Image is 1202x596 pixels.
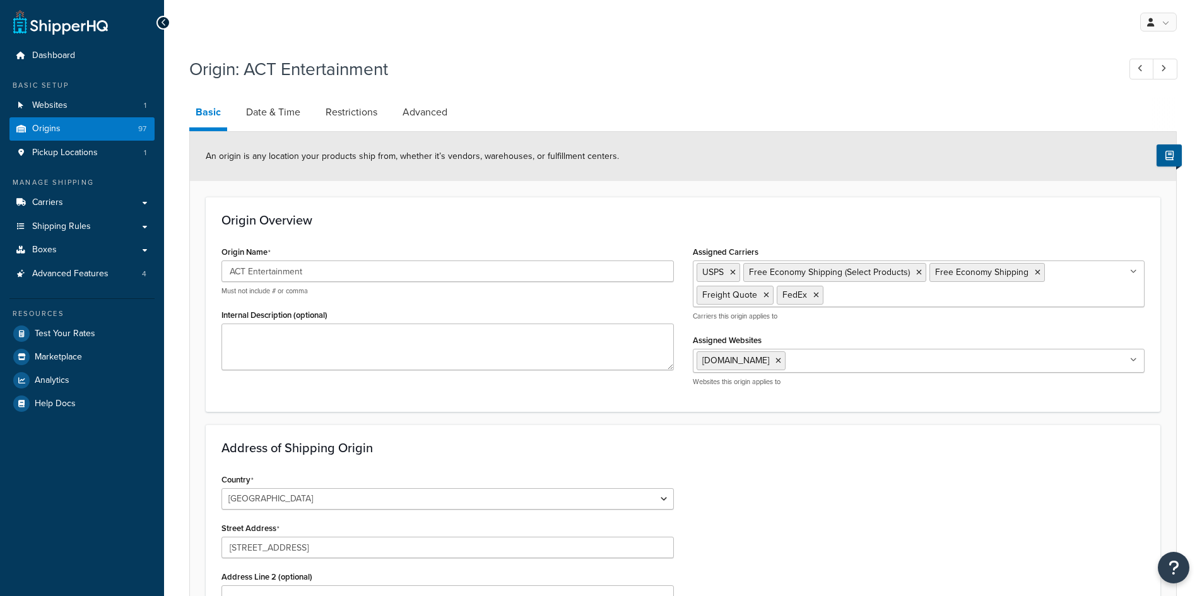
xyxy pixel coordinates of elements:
span: Pickup Locations [32,148,98,158]
div: Resources [9,308,155,319]
li: Origins [9,117,155,141]
p: Must not include # or comma [221,286,674,296]
button: Open Resource Center [1158,552,1189,583]
a: Analytics [9,369,155,392]
a: Restrictions [319,97,384,127]
span: 4 [142,269,146,279]
span: Free Economy Shipping (Select Products) [749,266,910,279]
span: USPS [702,266,724,279]
span: An origin is any location your products ship from, whether it’s vendors, warehouses, or fulfillme... [206,149,619,163]
span: Free Economy Shipping [935,266,1028,279]
p: Websites this origin applies to [693,377,1145,387]
h3: Origin Overview [221,213,1145,227]
button: Show Help Docs [1157,144,1182,167]
p: Carriers this origin applies to [693,312,1145,321]
span: Advanced Features [32,269,109,279]
span: Marketplace [35,352,82,363]
h3: Address of Shipping Origin [221,441,1145,455]
label: Assigned Websites [693,336,762,345]
span: 1 [144,148,146,158]
a: Carriers [9,191,155,214]
a: Date & Time [240,97,307,127]
h1: Origin: ACT Entertainment [189,57,1106,81]
span: Help Docs [35,399,76,409]
div: Basic Setup [9,80,155,91]
a: Shipping Rules [9,215,155,238]
span: FedEx [782,288,807,301]
a: Advanced Features4 [9,262,155,286]
label: Street Address [221,523,280,534]
a: Basic [189,97,227,131]
a: Advanced [396,97,454,127]
span: Boxes [32,245,57,255]
label: Origin Name [221,247,271,257]
a: Next Record [1153,59,1177,79]
a: Origins97 [9,117,155,141]
span: Test Your Rates [35,329,95,339]
a: Websites1 [9,94,155,117]
span: Analytics [35,375,69,386]
a: Marketplace [9,346,155,368]
span: 1 [144,100,146,111]
div: Manage Shipping [9,177,155,188]
li: Websites [9,94,155,117]
span: 97 [138,124,146,134]
a: Help Docs [9,392,155,415]
span: Websites [32,100,68,111]
li: Advanced Features [9,262,155,286]
li: Pickup Locations [9,141,155,165]
a: Previous Record [1129,59,1154,79]
span: Freight Quote [702,288,757,301]
label: Internal Description (optional) [221,310,327,320]
a: Boxes [9,238,155,262]
span: Carriers [32,197,63,208]
a: Test Your Rates [9,322,155,345]
label: Country [221,475,254,485]
span: Origins [32,124,61,134]
span: Shipping Rules [32,221,91,232]
label: Assigned Carriers [693,247,758,257]
a: Dashboard [9,44,155,67]
a: Pickup Locations1 [9,141,155,165]
label: Address Line 2 (optional) [221,572,312,581]
span: Dashboard [32,50,75,61]
span: [DOMAIN_NAME] [702,354,769,367]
